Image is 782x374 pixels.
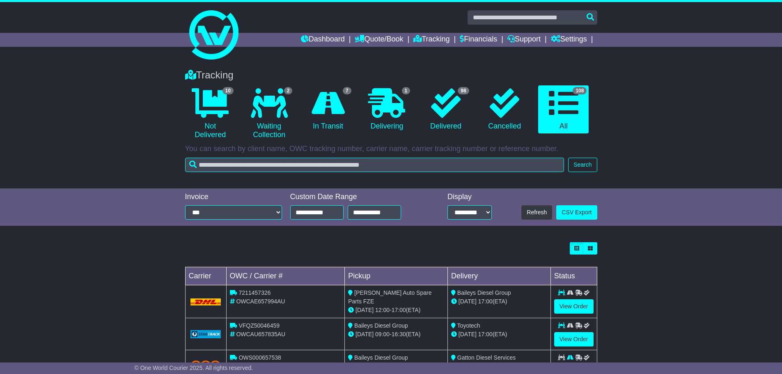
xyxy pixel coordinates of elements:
a: 1 Delivering [362,85,412,134]
td: Delivery [447,267,550,285]
a: 10 Not Delivered [185,85,236,142]
td: OWC / Carrier # [226,267,345,285]
span: OWS000657538 [238,354,281,361]
div: Custom Date Range [290,193,422,202]
span: OWCAE657994AU [236,298,285,305]
div: - (ETA) [348,330,444,339]
a: Settings [551,33,587,47]
span: 1 [402,87,410,94]
span: [DATE] [355,331,374,337]
div: - (ETA) [348,306,444,314]
div: Invoice [185,193,282,202]
span: 7211457326 [238,289,271,296]
span: [DATE] [459,331,477,337]
td: Pickup [345,267,448,285]
a: 98 Delivered [420,85,471,134]
a: View Order [554,299,594,314]
div: (ETA) [451,297,547,306]
span: 108 [573,87,587,94]
span: Gatton Diesel Services [457,354,516,361]
span: © One World Courier 2025. All rights reserved. [135,365,253,371]
a: Cancelled [479,85,530,134]
span: VFQZ50046459 [238,322,280,329]
span: 2 [284,87,293,94]
span: 7 [343,87,351,94]
span: [PERSON_NAME] Auto Spare Parts FZE [348,289,431,305]
span: [DATE] [355,307,374,313]
span: 17:00 [392,307,406,313]
td: Carrier [185,267,226,285]
span: Toyotech [457,322,480,329]
span: Baileys Diesel Group [457,289,511,296]
img: DHL.png [190,298,221,305]
a: 108 All [538,85,589,134]
span: Baileys Diesel Group [354,322,408,329]
span: 17:00 [478,298,493,305]
a: View Order [554,332,594,346]
a: Tracking [413,33,449,47]
a: Support [507,33,541,47]
div: Tracking [181,69,601,81]
a: 2 Waiting Collection [244,85,294,142]
span: 12:00 [375,307,390,313]
button: Refresh [521,205,552,220]
div: Display [447,193,492,202]
a: 7 In Transit [303,85,353,134]
span: 09:00 [375,331,390,337]
p: You can search by client name, OWC tracking number, carrier name, carrier tracking number or refe... [185,145,597,154]
div: (ETA) [451,330,547,339]
span: OWCAU657835AU [236,331,285,337]
span: 16:30 [392,331,406,337]
span: 98 [458,87,469,94]
span: Baileys Diesel Group [354,354,408,361]
span: 10 [222,87,234,94]
td: Status [550,267,597,285]
img: GetCarrierServiceLogo [190,330,221,338]
a: Quote/Book [355,33,403,47]
a: Financials [460,33,497,47]
img: TNT_Domestic.png [190,360,221,372]
button: Search [568,158,597,172]
span: 17:00 [478,331,493,337]
a: CSV Export [556,205,597,220]
a: Dashboard [301,33,345,47]
span: [DATE] [459,298,477,305]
